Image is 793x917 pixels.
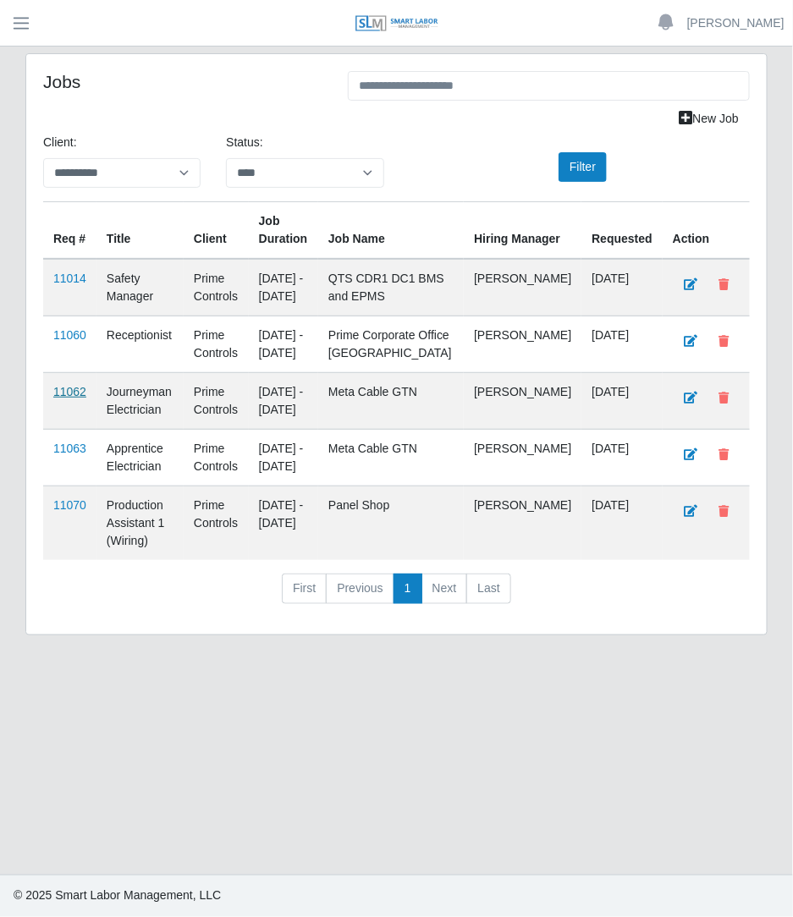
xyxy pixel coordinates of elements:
th: Title [96,202,184,260]
td: [DATE] - [DATE] [249,486,318,561]
td: Prime Corporate Office [GEOGRAPHIC_DATA] [318,316,464,373]
td: [PERSON_NAME] [464,316,581,373]
nav: pagination [43,574,750,618]
label: Client: [43,134,77,151]
th: Requested [581,202,663,260]
td: [DATE] [581,259,663,316]
td: Safety Manager [96,259,184,316]
td: QTS CDR1 DC1 BMS and EPMS [318,259,464,316]
td: [DATE] [581,430,663,486]
td: [DATE] [581,316,663,373]
th: Hiring Manager [464,202,581,260]
a: 11060 [53,328,86,342]
td: [PERSON_NAME] [464,430,581,486]
td: Receptionist [96,316,184,373]
td: Meta Cable GTN [318,373,464,430]
button: Filter [559,152,607,182]
td: [DATE] - [DATE] [249,373,318,430]
td: Meta Cable GTN [318,430,464,486]
td: Apprentice Electrician [96,430,184,486]
th: Action [663,202,750,260]
span: © 2025 Smart Labor Management, LLC [14,889,221,903]
label: Status: [226,134,263,151]
th: Job Name [318,202,464,260]
th: Client [184,202,249,260]
td: [PERSON_NAME] [464,259,581,316]
td: [DATE] - [DATE] [249,259,318,316]
a: 11062 [53,385,86,398]
td: Prime Controls [184,259,249,316]
a: 11014 [53,272,86,285]
a: 11063 [53,442,86,455]
td: Production Assistant 1 (Wiring) [96,486,184,561]
td: [DATE] [581,373,663,430]
td: Prime Controls [184,316,249,373]
a: 11070 [53,498,86,512]
td: Prime Controls [184,373,249,430]
td: [DATE] [581,486,663,561]
td: Prime Controls [184,486,249,561]
td: [PERSON_NAME] [464,373,581,430]
a: [PERSON_NAME] [687,14,785,32]
img: SLM Logo [355,14,439,33]
td: Panel Shop [318,486,464,561]
th: Req # [43,202,96,260]
td: Prime Controls [184,430,249,486]
td: Journeyman Electrician [96,373,184,430]
a: 1 [394,574,422,604]
td: [DATE] - [DATE] [249,430,318,486]
h4: Jobs [43,71,322,92]
th: Job Duration [249,202,318,260]
a: New Job [669,104,750,134]
td: [DATE] - [DATE] [249,316,318,373]
td: [PERSON_NAME] [464,486,581,561]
